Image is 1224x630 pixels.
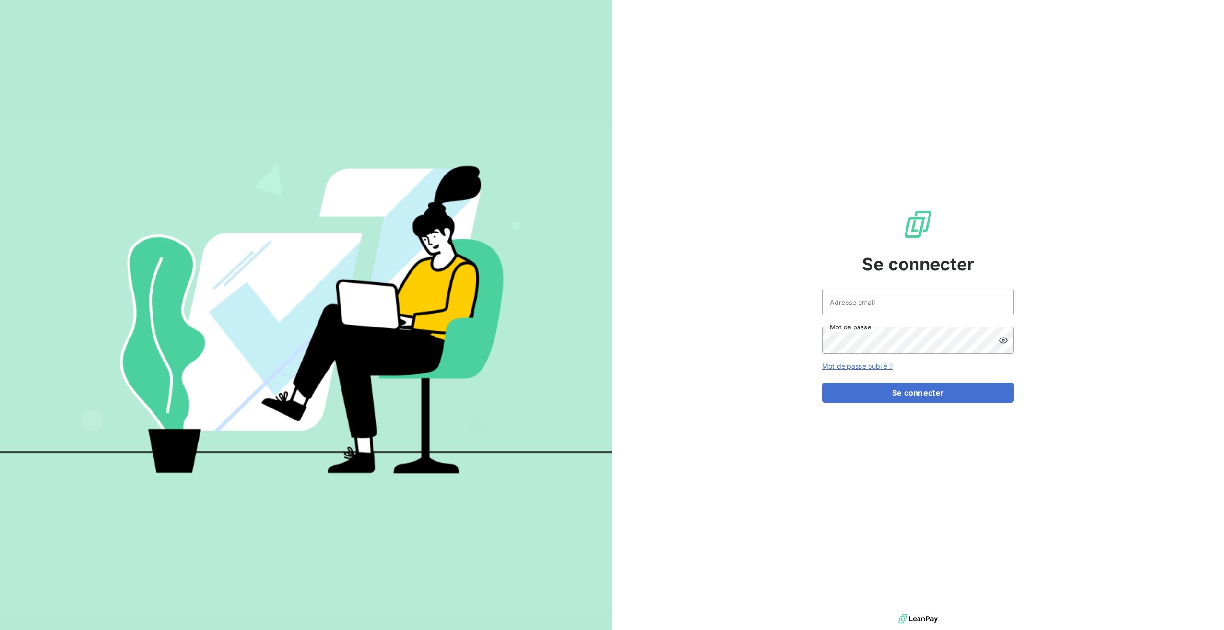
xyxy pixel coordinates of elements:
[903,209,933,240] img: Logo LeanPay
[822,383,1014,403] button: Se connecter
[862,251,974,277] span: Se connecter
[822,289,1014,315] input: placeholder
[822,362,893,370] a: Mot de passe oublié ?
[898,612,938,626] img: logo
